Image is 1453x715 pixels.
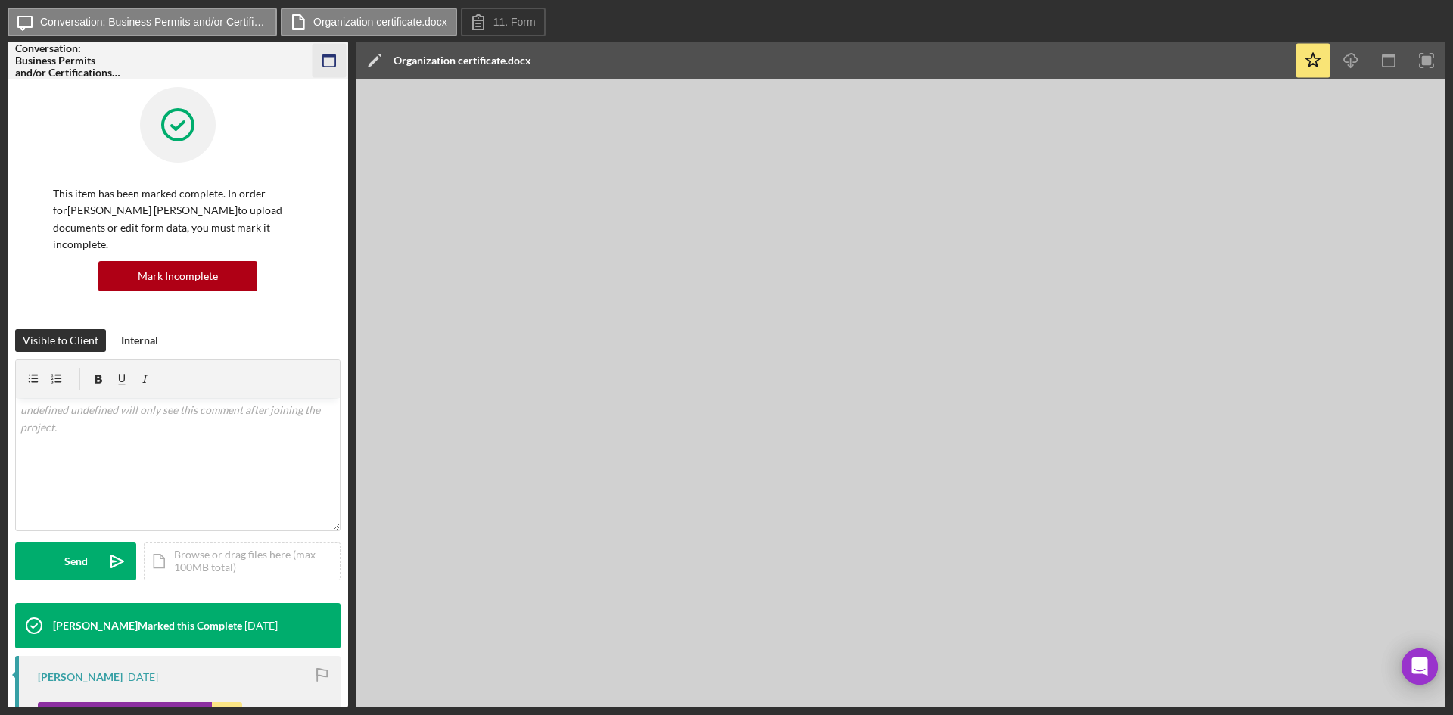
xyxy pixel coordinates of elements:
label: 11. Form [493,16,536,28]
button: 11. Form [461,8,546,36]
iframe: Document Preview [356,79,1445,707]
button: Organization certificate.docx [281,8,457,36]
p: This item has been marked complete. In order for [PERSON_NAME] [PERSON_NAME] to upload documents ... [53,185,303,253]
div: Organization certificate.docx [394,54,531,67]
div: Conversation: Business Permits and/or Certifications (if applicable) ([PERSON_NAME] S.) [15,42,121,79]
div: Open Intercom Messenger [1402,648,1438,685]
button: Send [15,542,136,580]
label: Organization certificate.docx [313,16,447,28]
time: 2025-08-21 19:40 [244,620,278,632]
div: [PERSON_NAME] [38,671,123,683]
button: Conversation: Business Permits and/or Certifications (if applicable) ([PERSON_NAME] S.) [8,8,277,36]
label: Conversation: Business Permits and/or Certifications (if applicable) ([PERSON_NAME] S.) [40,16,267,28]
div: Send [64,542,88,580]
div: Visible to Client [23,329,98,352]
button: Internal [114,329,166,352]
div: Mark Incomplete [138,261,218,291]
div: [PERSON_NAME] Marked this Complete [53,620,242,632]
div: Internal [121,329,158,352]
time: 2025-08-21 19:40 [125,671,158,683]
button: Visible to Client [15,329,106,352]
button: Mark Incomplete [98,261,257,291]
